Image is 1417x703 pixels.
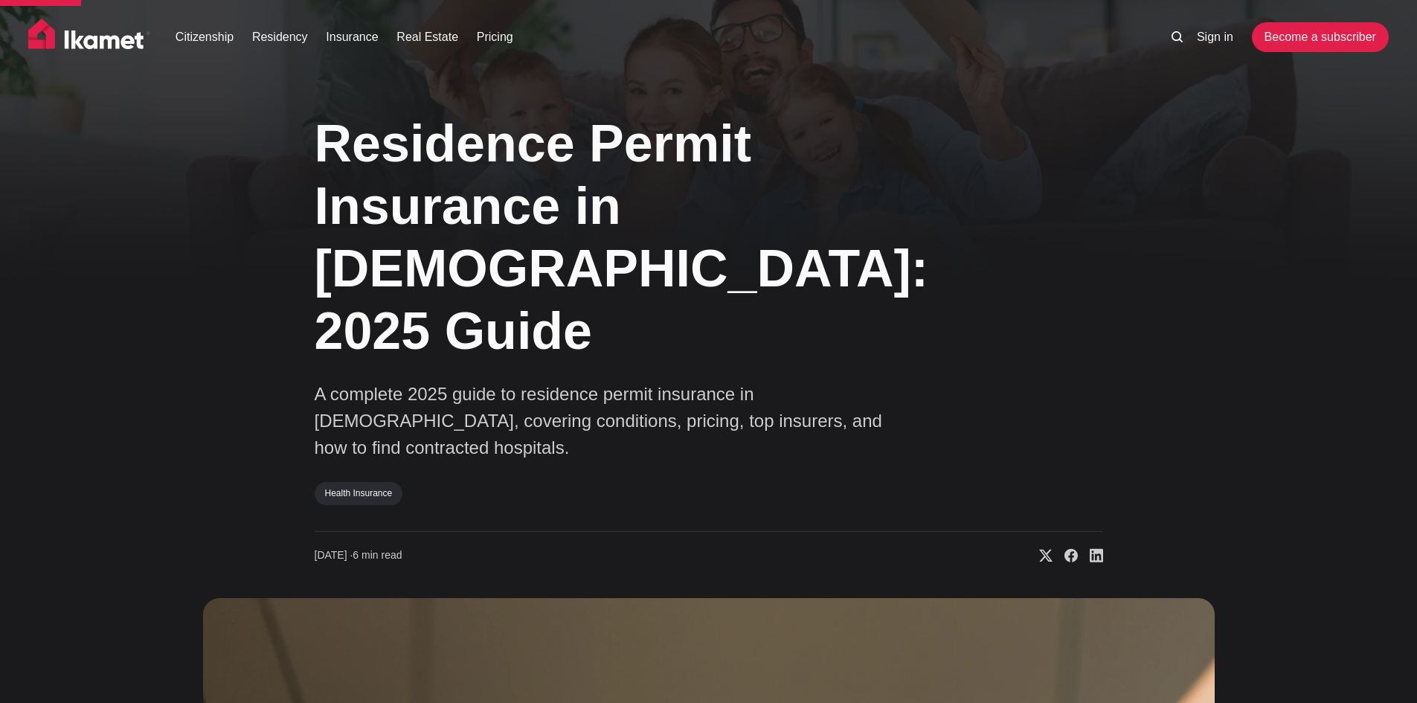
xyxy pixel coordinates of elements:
a: Pricing [477,28,513,46]
a: Share on Linkedin [1078,548,1103,563]
a: Residency [252,28,308,46]
a: Citizenship [176,28,234,46]
a: Share on Facebook [1053,548,1078,563]
a: Sign in [1197,28,1233,46]
a: Health Insurance [315,482,403,504]
time: 6 min read [315,548,402,563]
a: Insurance [326,28,378,46]
a: Real Estate [396,28,458,46]
p: A complete 2025 guide to residence permit insurance in [DEMOGRAPHIC_DATA], covering conditions, p... [315,381,910,461]
img: Ikamet home [28,19,150,56]
a: Become a subscriber [1252,22,1389,52]
a: Share on X [1027,548,1053,563]
h1: Residence Permit Insurance in [DEMOGRAPHIC_DATA]: 2025 Guide [315,112,954,362]
span: [DATE] ∙ [315,549,353,561]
